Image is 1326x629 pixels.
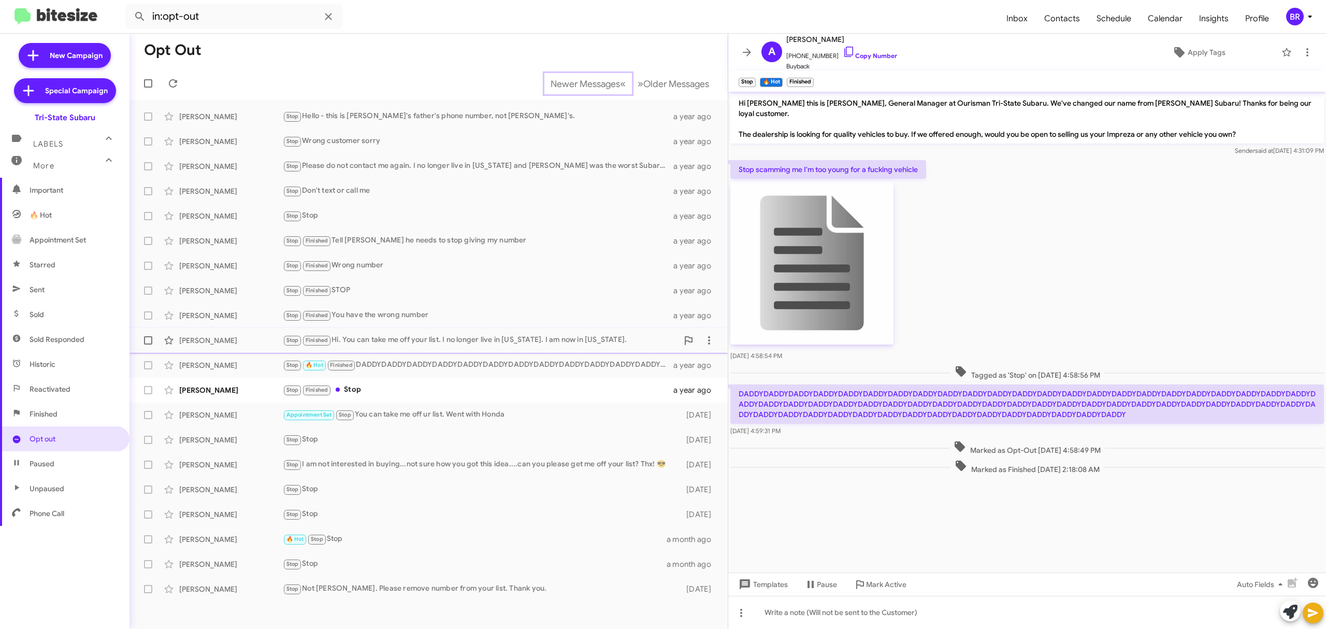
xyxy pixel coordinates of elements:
span: Newer Messages [551,78,620,90]
span: 🔥 Hot [286,536,304,542]
div: a year ago [673,211,719,221]
div: a year ago [673,186,719,196]
span: Appointment Set [286,411,332,418]
span: Calendar [1140,4,1191,34]
span: Stop [286,212,299,219]
div: [PERSON_NAME] [179,484,283,495]
div: [DATE] [675,435,719,445]
span: Finished [30,409,57,419]
span: Finished [306,387,328,393]
span: Templates [737,575,788,594]
span: Stop [286,461,299,468]
small: 🔥 Hot [760,78,782,87]
a: Special Campaign [14,78,116,103]
p: DADDYDADDYDADDYDADDYDADDYDADDYDADDYDADDYDADDYDADDYDADDYDADDYDADDYDADDYDADDYDADDYDADDYDADDYDADDYDA... [730,384,1324,424]
div: [PERSON_NAME] [179,435,283,445]
div: [PERSON_NAME] [179,559,283,569]
div: Tri-State Subaru [35,112,95,123]
div: Don't text or call me [283,185,673,197]
div: I am not interested in buying...not sure how you got this idea....can you please get me off your ... [283,459,675,470]
span: Tagged as 'Stop' on [DATE] 4:58:56 PM [950,365,1104,380]
small: Finished [787,78,814,87]
div: a year ago [673,161,719,171]
div: a year ago [673,385,719,395]
span: Stop [286,436,299,443]
span: Apply Tags [1188,43,1226,62]
nav: Page navigation example [545,73,715,94]
span: [DATE] 4:58:54 PM [730,352,782,360]
div: Stop [283,508,675,520]
span: Labels [33,139,63,149]
div: [PERSON_NAME] [179,211,283,221]
h1: Opt Out [144,42,201,59]
div: [DATE] [675,460,719,470]
span: Stop [286,237,299,244]
span: Finished [306,337,328,344]
span: Buyback [786,61,897,72]
span: Stop [286,585,299,592]
button: BR [1277,8,1315,25]
div: [PERSON_NAME] [179,236,283,246]
div: [PERSON_NAME] [179,385,283,395]
div: [PERSON_NAME] [179,410,283,420]
div: a year ago [673,111,719,122]
div: a year ago [673,236,719,246]
span: 🔥 Hot [30,210,52,220]
div: Stop [283,434,675,446]
div: Please do not contact me again. I no longer live in [US_STATE] and [PERSON_NAME] was the worst Su... [283,160,673,172]
button: Templates [728,575,796,594]
span: Opt out [30,434,55,444]
div: a month ago [667,559,719,569]
span: Stop [286,188,299,194]
div: a year ago [673,360,719,370]
span: Sold Responded [30,334,84,345]
div: Stop [283,533,667,545]
div: [PERSON_NAME] [179,460,283,470]
span: « [620,77,626,90]
div: [DATE] [675,484,719,495]
div: Hi. You can take me off your list. I no longer live in [US_STATE]. I am now in [US_STATE]. [283,334,678,346]
div: a year ago [673,136,719,147]
span: said at [1255,147,1273,154]
a: Schedule [1088,4,1140,34]
div: [PERSON_NAME] [179,261,283,271]
button: Next [631,73,715,94]
span: Finished [306,237,328,244]
span: Unpaused [30,483,64,494]
span: Sender [DATE] 4:31:09 PM [1235,147,1324,154]
span: Finished [306,287,328,294]
span: [PERSON_NAME] [786,33,897,46]
span: Special Campaign [45,85,108,96]
div: Wrong customer sorry [283,135,673,147]
a: Inbox [998,4,1036,34]
div: STOP [283,284,673,296]
img: 9k= [730,181,893,345]
div: a year ago [673,285,719,296]
span: [DATE] 4:59:31 PM [730,427,781,435]
div: BR [1286,8,1304,25]
div: Tell [PERSON_NAME] he needs to stop giving my number [283,235,673,247]
span: New Campaign [50,50,103,61]
span: [PHONE_NUMBER] [786,46,897,61]
span: Starred [30,260,55,270]
span: Marked as Finished [DATE] 2:18:08 AM [950,460,1104,475]
button: Apply Tags [1120,43,1276,62]
div: [PERSON_NAME] [179,360,283,370]
span: Stop [286,511,299,518]
span: Stop [286,387,299,393]
span: Profile [1237,4,1277,34]
span: Stop [286,163,299,169]
input: Search [125,4,343,29]
span: Finished [306,262,328,269]
span: Contacts [1036,4,1088,34]
div: Stop [283,558,667,570]
span: Finished [306,312,328,319]
div: a year ago [673,261,719,271]
span: Stop [286,561,299,567]
a: Copy Number [843,52,897,60]
span: More [33,161,54,170]
a: Insights [1191,4,1237,34]
div: [PERSON_NAME] [179,111,283,122]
